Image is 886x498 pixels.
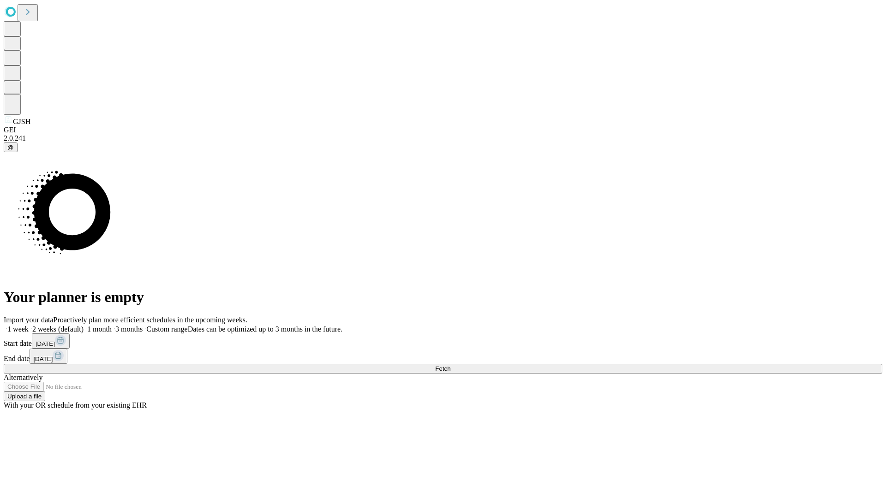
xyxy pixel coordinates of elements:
div: End date [4,349,882,364]
span: Dates can be optimized up to 3 months in the future. [188,325,342,333]
div: Start date [4,333,882,349]
button: @ [4,142,18,152]
button: [DATE] [32,333,70,349]
button: Fetch [4,364,882,373]
span: With your OR schedule from your existing EHR [4,401,147,409]
span: Proactively plan more efficient schedules in the upcoming weeks. [54,316,247,324]
div: GEI [4,126,882,134]
div: 2.0.241 [4,134,882,142]
span: @ [7,144,14,151]
span: [DATE] [36,340,55,347]
span: 3 months [115,325,143,333]
span: Alternatively [4,373,42,381]
span: Import your data [4,316,54,324]
button: Upload a file [4,391,45,401]
span: 2 weeks (default) [32,325,84,333]
span: [DATE] [33,356,53,362]
span: Fetch [435,365,450,372]
h1: Your planner is empty [4,289,882,306]
span: 1 month [87,325,112,333]
button: [DATE] [30,349,67,364]
span: 1 week [7,325,29,333]
span: GJSH [13,118,30,125]
span: Custom range [146,325,187,333]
